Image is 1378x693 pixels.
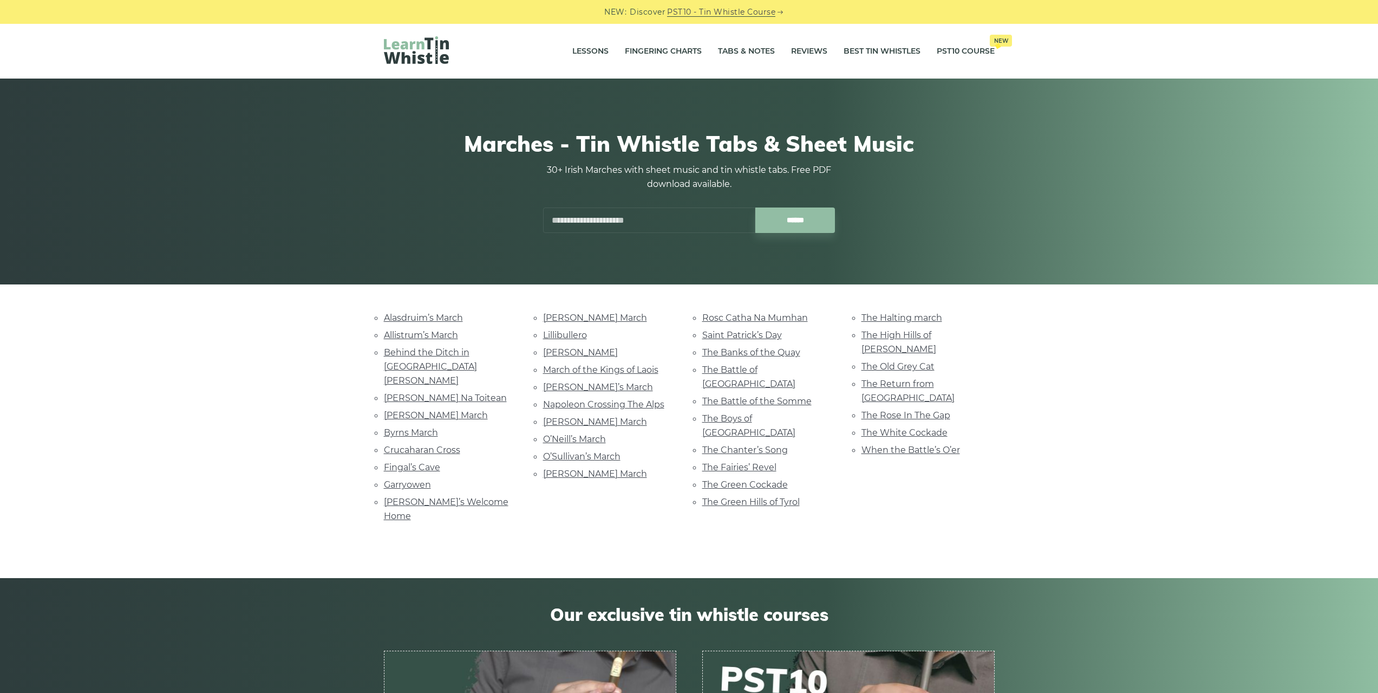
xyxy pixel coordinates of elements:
[702,413,795,438] a: The Boys of [GEOGRAPHIC_DATA]
[702,396,812,406] a: The Battle of the Somme
[861,361,935,372] a: The Old Grey Cat
[844,38,920,65] a: Best Tin Whistles
[384,604,995,625] span: Our exclusive tin whistle courses
[861,410,950,420] a: The Rose In The Gap
[702,445,788,455] a: The Chanter’s Song
[702,365,795,389] a: The Battle of [GEOGRAPHIC_DATA]
[384,445,460,455] a: Crucaharan Cross
[384,410,488,420] a: [PERSON_NAME] March
[702,313,808,323] a: Rosc Catha Na Mumhan
[543,313,647,323] a: [PERSON_NAME] March
[384,428,438,438] a: Byrns March
[384,497,508,521] a: [PERSON_NAME]’s Welcome Home
[384,462,440,472] a: Fingal’s Cave
[384,36,449,64] img: LearnTinWhistle.com
[990,35,1012,47] span: New
[625,38,702,65] a: Fingering Charts
[543,417,647,427] a: [PERSON_NAME] March
[702,347,800,358] a: The Banks of the Quay
[861,428,948,438] a: The White Cockade
[543,434,606,444] a: O’Neill’s March
[543,365,658,375] a: March of the Kings of Laois
[384,131,995,157] h1: Marches - Tin Whistle Tabs & Sheet Music
[718,38,775,65] a: Tabs & Notes
[861,445,960,455] a: When the Battle’s O’er
[543,347,618,358] a: [PERSON_NAME]
[861,379,955,403] a: The Return from [GEOGRAPHIC_DATA]
[543,469,647,479] a: [PERSON_NAME] March
[543,451,621,462] a: O’Sullivan’s March
[384,393,507,403] a: [PERSON_NAME] Na Toitean
[791,38,827,65] a: Reviews
[937,38,995,65] a: PST10 CourseNew
[543,330,587,340] a: Lillibullero
[861,313,942,323] a: The Halting march
[543,399,664,410] a: Napoleon Crossing The Alps
[861,330,936,354] a: The High Hills of [PERSON_NAME]
[702,330,782,340] a: Saint Patrick’s Day
[572,38,609,65] a: Lessons
[384,330,458,340] a: Allistrum’s March
[384,347,477,386] a: Behind the Ditch in [GEOGRAPHIC_DATA] [PERSON_NAME]
[702,497,800,507] a: The Green Hills of Tyrol
[384,313,463,323] a: Alasdruim’s March
[543,163,835,191] p: 30+ Irish Marches with sheet music and tin whistle tabs. Free PDF download available.
[384,480,431,490] a: Garryowen
[543,382,653,392] a: [PERSON_NAME]’s March
[702,480,788,490] a: The Green Cockade
[702,462,776,472] a: The Fairies’ Revel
